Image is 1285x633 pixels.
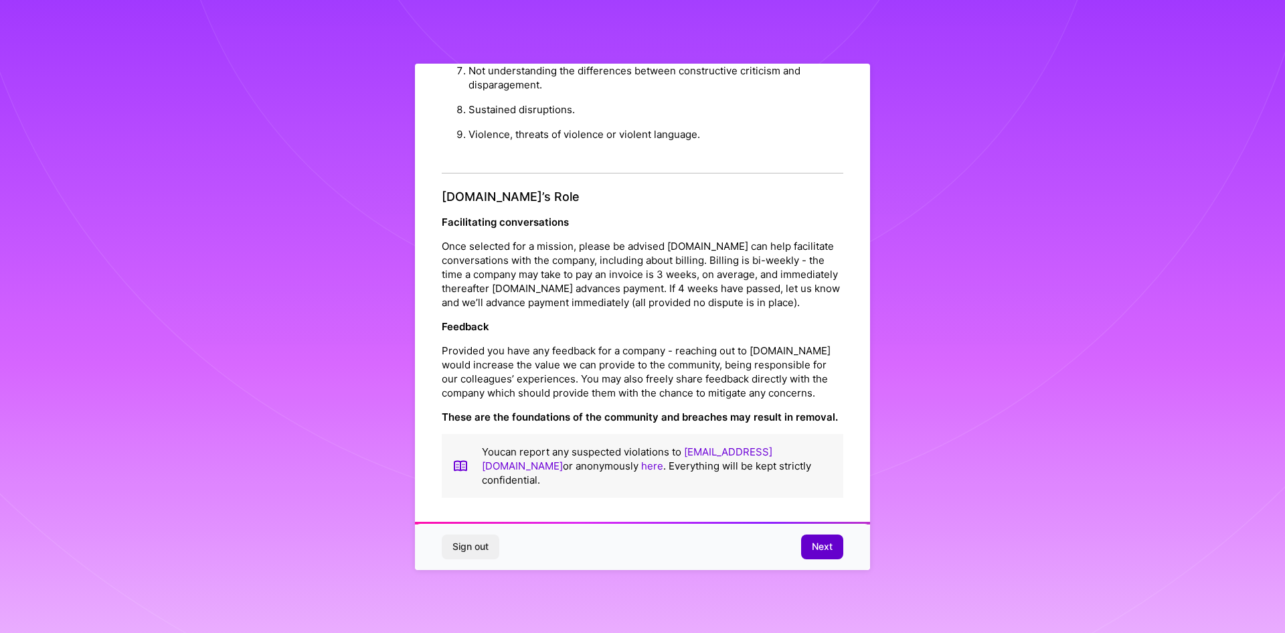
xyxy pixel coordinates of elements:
[468,122,843,147] li: Violence, threats of violence or violent language.
[801,535,843,559] button: Next
[442,535,499,559] button: Sign out
[482,445,833,487] p: You can report any suspected violations to or anonymously . Everything will be kept strictly conf...
[442,190,843,204] h4: [DOMAIN_NAME]’s Role
[452,540,489,553] span: Sign out
[468,58,843,97] li: Not understanding the differences between constructive criticism and disparagement.
[442,320,489,333] strong: Feedback
[442,344,843,400] p: Provided you have any feedback for a company - reaching out to [DOMAIN_NAME] would increase the v...
[468,97,843,122] li: Sustained disruptions.
[442,411,838,423] strong: These are the foundations of the community and breaches may result in removal.
[442,239,843,309] p: Once selected for a mission, please be advised [DOMAIN_NAME] can help facilitate conversations wi...
[482,445,772,472] a: [EMAIL_ADDRESS][DOMAIN_NAME]
[641,460,663,472] a: here
[452,445,468,487] img: book icon
[442,216,569,228] strong: Facilitating conversations
[812,540,833,553] span: Next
